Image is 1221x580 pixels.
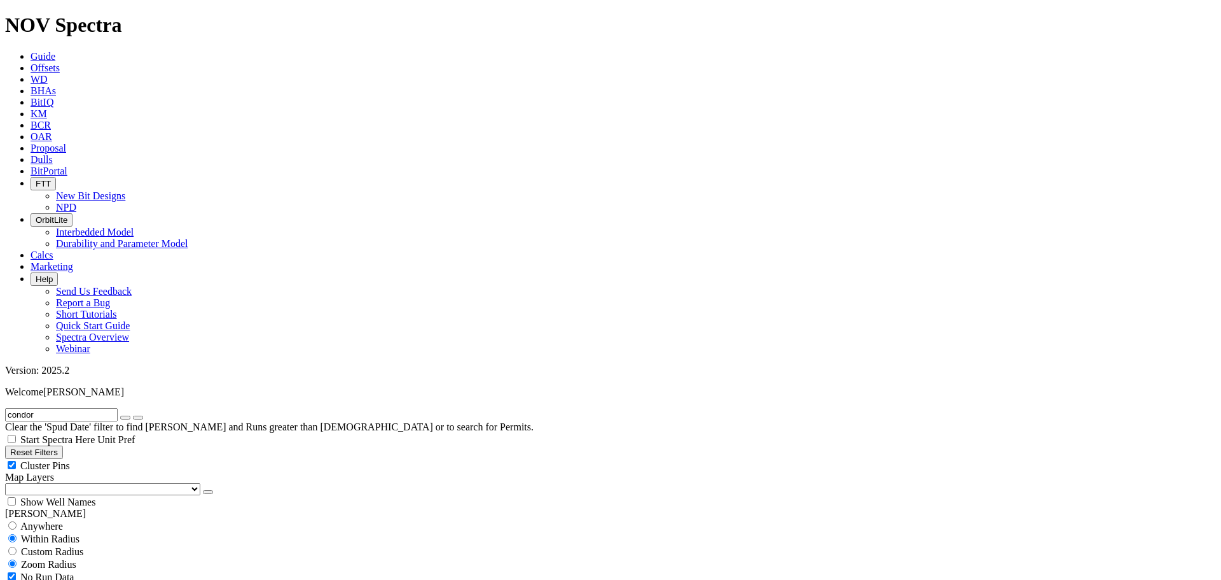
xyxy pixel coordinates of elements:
[56,332,129,343] a: Spectra Overview
[31,97,53,108] a: BitIQ
[5,408,118,421] input: Search
[31,74,48,85] a: WD
[31,154,53,165] a: Dulls
[31,143,66,153] a: Proposal
[20,460,70,471] span: Cluster Pins
[21,534,79,544] span: Within Radius
[5,508,1216,520] div: [PERSON_NAME]
[5,421,534,432] span: Clear the 'Spud Date' filter to find [PERSON_NAME] and Runs greater than [DEMOGRAPHIC_DATA] or to...
[5,386,1216,398] p: Welcome
[56,297,110,308] a: Report a Bug
[56,320,130,331] a: Quick Start Guide
[56,309,117,320] a: Short Tutorials
[31,85,56,96] a: BHAs
[56,190,125,201] a: New Bit Designs
[20,497,95,507] span: Show Well Names
[5,365,1216,376] div: Version: 2025.2
[36,179,51,188] span: FTT
[36,215,67,225] span: OrbitLite
[97,434,135,445] span: Unit Pref
[5,446,63,459] button: Reset Filters
[31,250,53,260] a: Calcs
[43,386,124,397] span: [PERSON_NAME]
[8,435,16,443] input: Start Spectra Here
[20,521,63,532] span: Anywhere
[31,213,72,227] button: OrbitLite
[56,202,76,213] a: NPD
[56,238,188,249] a: Durability and Parameter Model
[56,227,134,237] a: Interbedded Model
[36,274,53,284] span: Help
[21,546,83,557] span: Custom Radius
[56,343,90,354] a: Webinar
[31,261,73,272] a: Marketing
[31,51,55,62] a: Guide
[31,177,56,190] button: FTT
[5,13,1216,37] h1: NOV Spectra
[31,62,60,73] a: Offsets
[31,131,52,142] a: OAR
[31,272,58,286] button: Help
[31,166,67,176] a: BitPortal
[20,434,95,445] span: Start Spectra Here
[21,559,76,570] span: Zoom Radius
[5,472,54,483] span: Map Layers
[31,120,51,131] a: BCR
[56,286,132,297] a: Send Us Feedback
[31,108,47,119] a: KM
